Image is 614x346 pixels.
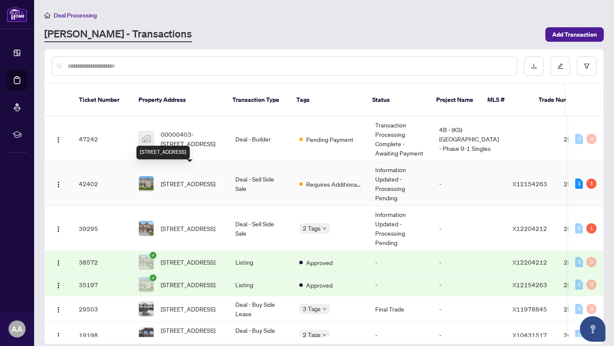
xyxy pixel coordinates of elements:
[513,331,547,339] span: X10431517
[229,117,293,161] td: Deal - Builder
[577,56,597,76] button: filter
[368,251,432,274] td: -
[229,296,293,322] td: Deal - Buy Side Lease
[303,304,321,314] span: 3 Tags
[322,333,327,337] span: down
[55,332,62,339] img: Logo
[481,84,532,117] th: MLS #
[72,274,132,296] td: 35197
[306,280,333,290] span: Approved
[139,302,153,316] img: thumbnail-img
[303,330,321,340] span: 2 Tags
[161,224,215,233] span: [STREET_ADDRESS]
[229,274,293,296] td: Listing
[368,206,432,251] td: Information Updated - Processing Pending
[575,330,583,340] div: 0
[161,326,222,344] span: [STREET_ADDRESS] [GEOGRAPHIC_DATA], [GEOGRAPHIC_DATA] - [GEOGRAPHIC_DATA] - [GEOGRAPHIC_DATA], [G...
[150,274,156,281] span: check-circle
[586,280,597,290] div: 0
[432,296,506,322] td: -
[72,84,132,117] th: Ticket Number
[575,134,583,144] div: 0
[368,296,432,322] td: Final Trade
[513,225,547,232] span: X12204212
[55,181,62,188] img: Logo
[575,304,583,314] div: 0
[552,28,597,41] span: Add Transaction
[432,251,506,274] td: -
[136,146,190,159] div: [STREET_ADDRESS]
[368,161,432,206] td: Information Updated - Processing Pending
[139,176,153,191] img: thumbnail-img
[161,179,215,188] span: [STREET_ADDRESS]
[432,274,506,296] td: -
[55,282,62,289] img: Logo
[55,259,62,266] img: Logo
[531,63,537,69] span: download
[306,179,362,189] span: Requires Additional Docs
[132,84,226,117] th: Property Address
[365,84,429,117] th: Status
[575,257,583,267] div: 0
[429,84,481,117] th: Project Name
[322,226,327,231] span: down
[72,296,132,322] td: 29503
[513,305,547,313] span: X11978845
[72,161,132,206] td: 42402
[72,117,132,161] td: 47242
[52,302,65,316] button: Logo
[322,307,327,311] span: down
[550,56,570,76] button: edit
[575,280,583,290] div: 0
[55,136,62,143] img: Logo
[290,84,365,117] th: Tags
[161,280,215,289] span: [STREET_ADDRESS]
[306,258,333,267] span: Approved
[150,252,156,259] span: check-circle
[532,84,591,117] th: Trade Number
[52,132,65,146] button: Logo
[44,12,50,18] span: home
[52,177,65,190] button: Logo
[306,135,353,144] span: Pending Payment
[55,306,62,313] img: Logo
[586,304,597,314] div: 0
[55,226,62,233] img: Logo
[513,180,547,187] span: X12154263
[52,222,65,235] button: Logo
[44,27,192,42] a: [PERSON_NAME] - Transactions
[545,27,604,42] button: Add Transaction
[139,255,153,269] img: thumbnail-img
[513,281,547,288] span: X12154263
[368,117,432,161] td: Transaction Processing Complete - Awaiting Payment
[139,328,153,342] img: thumbnail-img
[161,130,222,148] span: 00000403-[STREET_ADDRESS]
[303,223,321,233] span: 2 Tags
[161,304,215,314] span: [STREET_ADDRESS]
[584,63,590,69] span: filter
[586,223,597,234] div: 1
[52,278,65,291] button: Logo
[432,117,506,161] td: 4B - (KS) [GEOGRAPHIC_DATA] - Phase 9-1 Singles
[432,206,506,251] td: -
[229,206,293,251] td: Deal - Sell Side Sale
[52,328,65,342] button: Logo
[161,257,215,267] span: [STREET_ADDRESS]
[226,84,290,117] th: Transaction Type
[139,221,153,236] img: thumbnail-img
[575,223,583,234] div: 0
[12,323,23,335] span: AA
[139,277,153,292] img: thumbnail-img
[72,206,132,251] td: 39295
[513,258,547,266] span: X12204212
[586,257,597,267] div: 0
[368,274,432,296] td: -
[557,63,563,69] span: edit
[229,161,293,206] td: Deal - Sell Side Sale
[580,316,605,342] button: Open asap
[432,161,506,206] td: -
[575,179,583,189] div: 1
[229,251,293,274] td: Listing
[586,179,597,189] div: 1
[586,134,597,144] div: 0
